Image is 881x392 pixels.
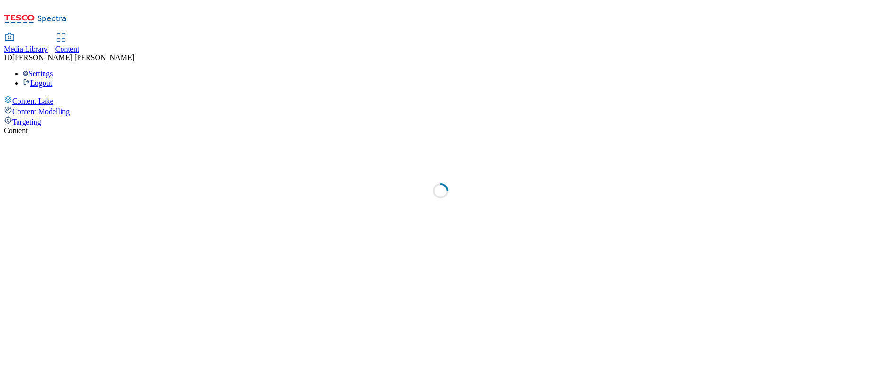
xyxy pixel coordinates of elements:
span: Content Lake [12,97,53,105]
div: Content [4,126,877,135]
a: Media Library [4,34,48,53]
span: Targeting [12,118,41,126]
a: Settings [23,70,53,78]
a: Content [55,34,79,53]
a: Content Modelling [4,106,877,116]
a: Targeting [4,116,877,126]
span: Media Library [4,45,48,53]
a: Content Lake [4,95,877,106]
span: [PERSON_NAME] [PERSON_NAME] [12,53,134,62]
span: Content Modelling [12,107,70,116]
span: JD [4,53,12,62]
a: Logout [23,79,52,87]
span: Content [55,45,79,53]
